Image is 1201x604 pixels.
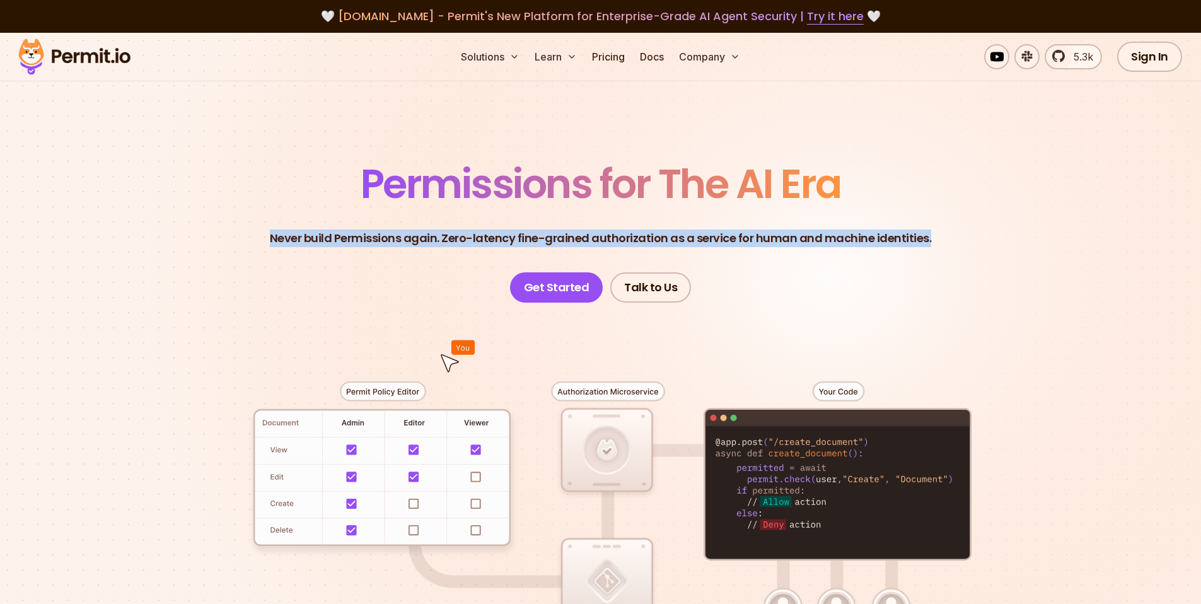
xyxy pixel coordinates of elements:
[510,272,603,303] a: Get Started
[530,44,582,69] button: Learn
[456,44,525,69] button: Solutions
[361,156,841,212] span: Permissions for The AI Era
[1117,42,1182,72] a: Sign In
[338,8,864,24] span: [DOMAIN_NAME] - Permit's New Platform for Enterprise-Grade AI Agent Security |
[674,44,745,69] button: Company
[1066,49,1093,64] span: 5.3k
[30,8,1171,25] div: 🤍 🤍
[807,8,864,25] a: Try it here
[270,229,932,247] p: Never build Permissions again. Zero-latency fine-grained authorization as a service for human and...
[13,35,136,78] img: Permit logo
[610,272,691,303] a: Talk to Us
[587,44,630,69] a: Pricing
[635,44,669,69] a: Docs
[1045,44,1102,69] a: 5.3k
